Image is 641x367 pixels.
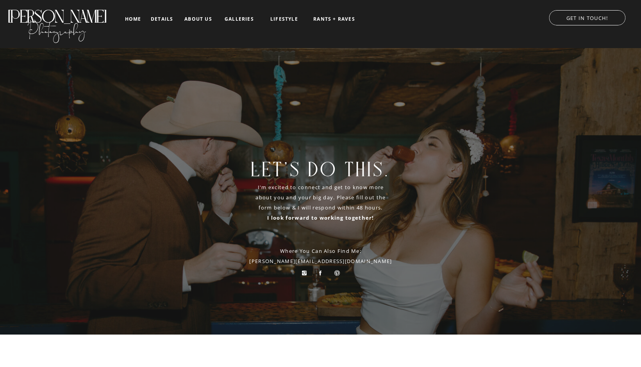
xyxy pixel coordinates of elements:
[138,158,504,173] h1: Let's do this.
[248,246,394,266] p: Where you can also find me: [PERSON_NAME][EMAIL_ADDRESS][DOMAIN_NAME]
[541,13,633,21] a: GET IN TOUCH!
[267,214,374,221] b: I look forward to working together!
[249,182,393,233] p: I'm excited to connect and get to know more about you and your big day. Please fill out the form ...
[264,16,304,22] a: LIFESTYLE
[151,16,173,21] a: details
[7,6,107,19] a: [PERSON_NAME]
[124,16,142,21] a: home
[182,16,214,22] a: about us
[223,16,255,22] a: galleries
[7,15,107,41] a: Photography
[312,16,356,22] a: RANTS + RAVES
